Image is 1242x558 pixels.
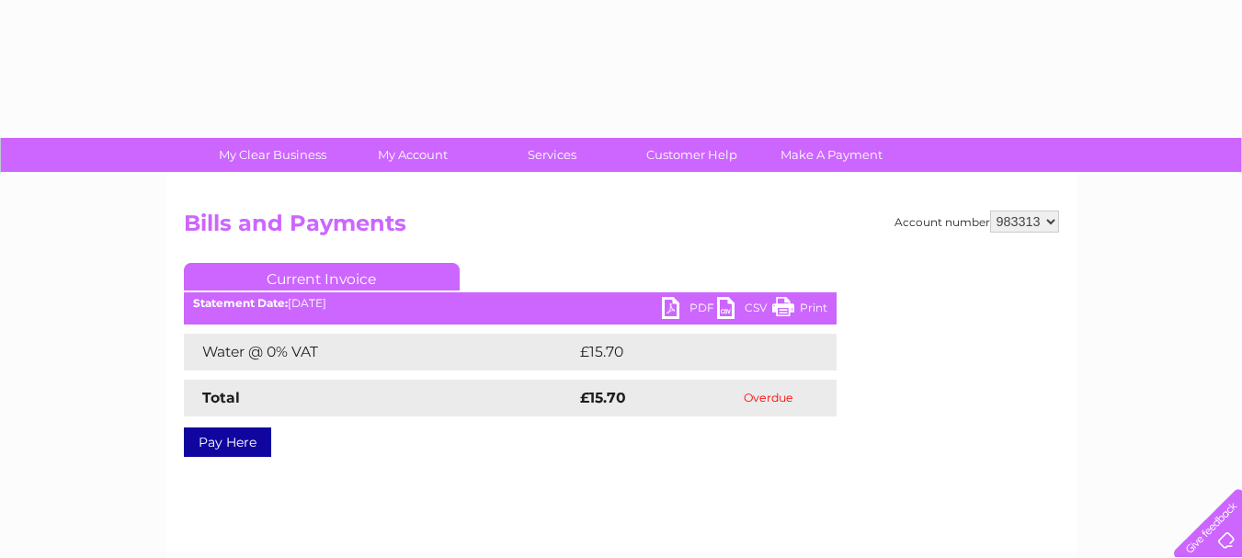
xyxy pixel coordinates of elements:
[580,389,626,406] strong: £15.70
[184,263,460,290] a: Current Invoice
[894,211,1059,233] div: Account number
[184,334,575,370] td: Water @ 0% VAT
[193,296,288,310] b: Statement Date:
[717,297,772,324] a: CSV
[616,138,768,172] a: Customer Help
[336,138,488,172] a: My Account
[184,427,271,457] a: Pay Here
[184,211,1059,245] h2: Bills and Payments
[772,297,827,324] a: Print
[184,297,837,310] div: [DATE]
[476,138,628,172] a: Services
[197,138,348,172] a: My Clear Business
[662,297,717,324] a: PDF
[701,380,837,416] td: Overdue
[202,389,240,406] strong: Total
[575,334,798,370] td: £15.70
[756,138,907,172] a: Make A Payment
